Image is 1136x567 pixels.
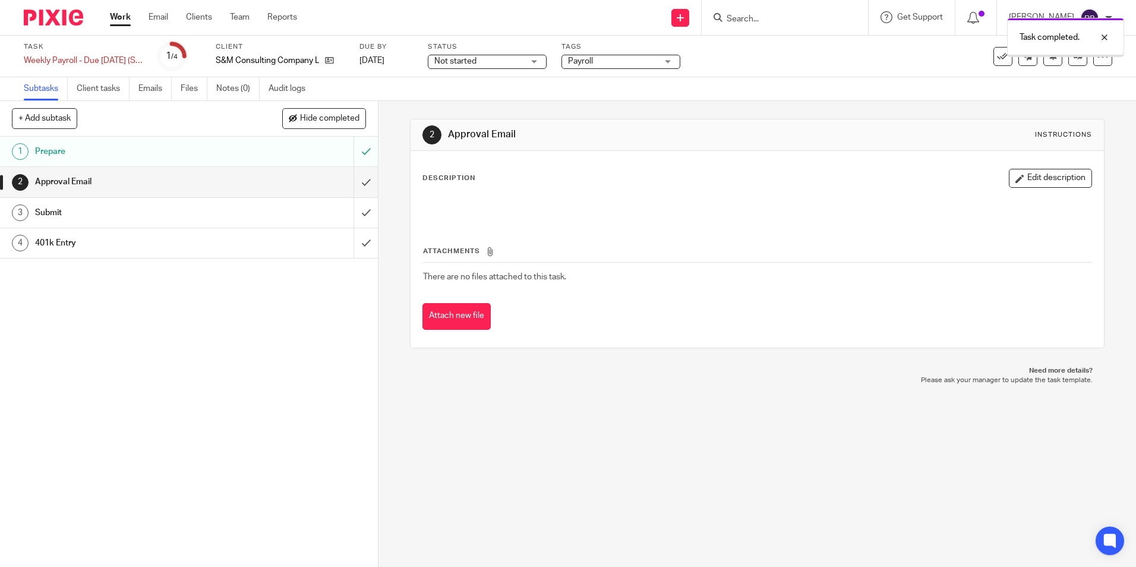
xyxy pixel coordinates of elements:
[428,42,547,52] label: Status
[422,376,1092,385] p: Please ask your manager to update the task template.
[434,57,477,65] span: Not started
[448,128,782,141] h1: Approval Email
[216,77,260,100] a: Notes (0)
[12,108,77,128] button: + Add subtask
[216,42,345,52] label: Client
[149,11,168,23] a: Email
[230,11,250,23] a: Team
[423,248,480,254] span: Attachments
[181,77,207,100] a: Files
[267,11,297,23] a: Reports
[422,303,491,330] button: Attach new file
[35,173,239,191] h1: Approval Email
[1020,31,1080,43] p: Task completed.
[24,77,68,100] a: Subtasks
[359,56,384,65] span: [DATE]
[12,235,29,251] div: 4
[422,366,1092,376] p: Need more details?
[110,11,131,23] a: Work
[138,77,172,100] a: Emails
[186,11,212,23] a: Clients
[166,49,178,63] div: 1
[568,57,593,65] span: Payroll
[35,234,239,252] h1: 401k Entry
[24,55,143,67] div: Weekly Payroll - Due [DATE] (S&M)
[300,114,359,124] span: Hide completed
[423,273,566,281] span: There are no files attached to this task.
[269,77,314,100] a: Audit logs
[171,53,178,60] small: /4
[1009,169,1092,188] button: Edit description
[12,204,29,221] div: 3
[422,174,475,183] p: Description
[216,55,319,67] p: S&M Consulting Company LLC
[35,204,239,222] h1: Submit
[12,143,29,160] div: 1
[422,125,441,144] div: 2
[24,10,83,26] img: Pixie
[24,55,143,67] div: Weekly Payroll - Due Wednesday (S&amp;M)
[1035,130,1092,140] div: Instructions
[282,108,366,128] button: Hide completed
[77,77,130,100] a: Client tasks
[12,174,29,191] div: 2
[359,42,413,52] label: Due by
[1080,8,1099,27] img: svg%3E
[24,42,143,52] label: Task
[35,143,239,160] h1: Prepare
[561,42,680,52] label: Tags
